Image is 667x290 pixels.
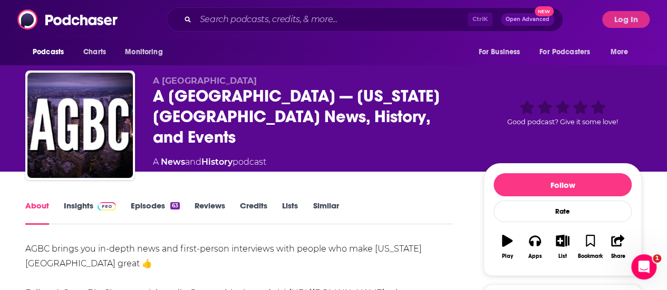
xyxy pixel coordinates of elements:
span: Ctrl K [468,13,492,26]
a: InsightsPodchaser Pro [64,201,116,225]
a: About [25,201,49,225]
span: Good podcast? Give it some love! [507,118,618,126]
span: 1 [653,254,661,263]
button: Play [494,228,521,266]
button: Log In [602,11,650,28]
img: Podchaser Pro [98,202,116,211]
a: Lists [282,201,298,225]
div: Bookmark [578,253,603,259]
span: More [611,45,629,59]
a: Credits [240,201,267,225]
button: open menu [118,42,176,62]
button: open menu [603,42,642,62]
span: A [GEOGRAPHIC_DATA] [153,76,257,86]
button: Follow [494,173,632,196]
span: Charts [83,45,106,59]
a: History [201,157,233,167]
a: Charts [76,42,112,62]
span: and [185,157,201,167]
div: Play [502,253,513,259]
div: Search podcasts, credits, & more... [167,7,563,32]
button: Open AdvancedNew [501,13,554,26]
span: For Podcasters [539,45,590,59]
button: open menu [25,42,78,62]
input: Search podcasts, credits, & more... [196,11,468,28]
iframe: Intercom live chat [631,254,656,279]
button: open menu [533,42,605,62]
div: Rate [494,201,632,222]
div: Apps [528,253,542,259]
button: Bookmark [576,228,604,266]
img: A Great Big City — New York City News, History, and Events [27,73,133,178]
button: open menu [471,42,533,62]
span: New [535,6,554,16]
a: Similar [313,201,339,225]
span: For Business [478,45,520,59]
button: Share [604,228,632,266]
img: Podchaser - Follow, Share and Rate Podcasts [17,9,119,29]
button: Apps [521,228,548,266]
a: News [161,157,185,167]
span: Podcasts [33,45,64,59]
div: List [558,253,567,259]
span: Open Advanced [506,17,549,22]
a: Episodes63 [131,201,180,225]
span: Monitoring [125,45,162,59]
button: List [549,228,576,266]
div: Share [611,253,625,259]
div: 63 [170,202,180,209]
div: Good podcast? Give it some love! [484,76,642,149]
div: A podcast [153,156,266,168]
a: Reviews [195,201,225,225]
